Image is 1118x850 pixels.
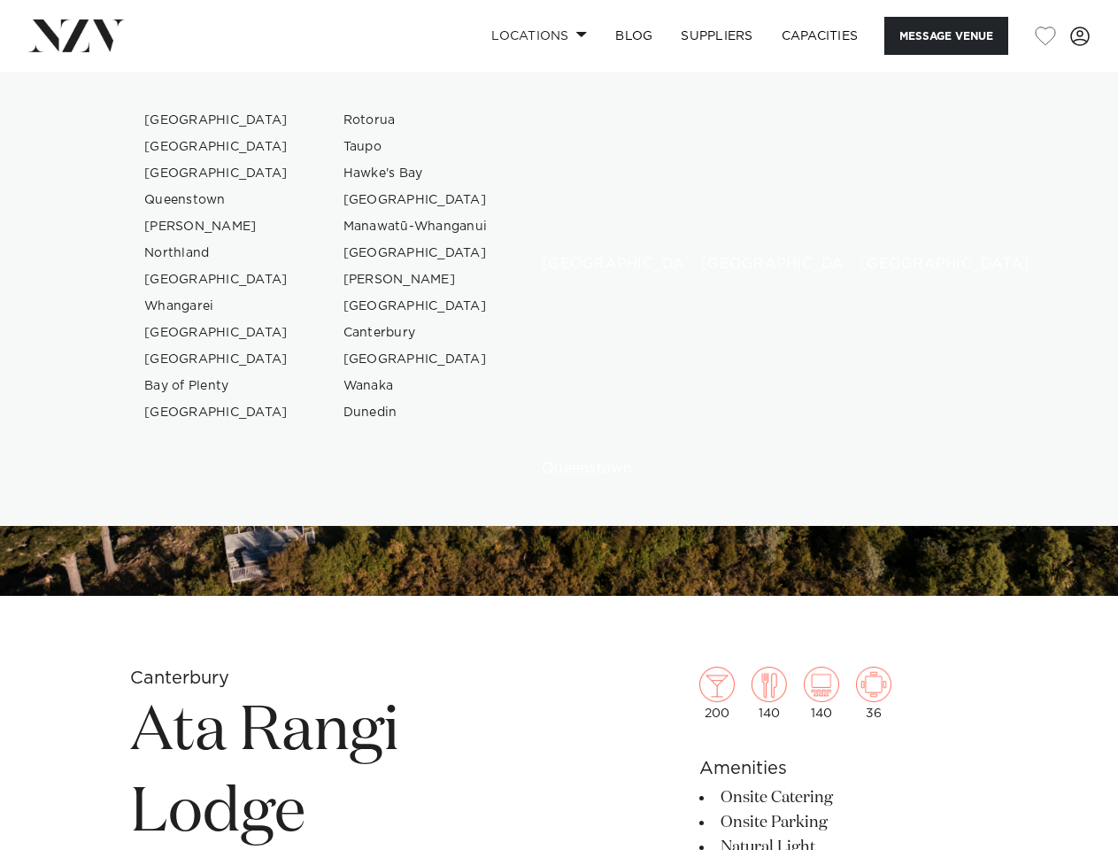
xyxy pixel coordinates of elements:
a: Queenstown [130,187,303,213]
a: Taupo [329,134,502,160]
img: theatre.png [804,667,839,702]
a: [GEOGRAPHIC_DATA] [130,346,303,373]
a: Hawke's Bay [329,160,502,187]
a: Bay of Plenty [130,373,303,399]
a: Northland [130,240,303,267]
a: [GEOGRAPHIC_DATA] [130,320,303,346]
a: [GEOGRAPHIC_DATA] [130,134,303,160]
a: SUPPLIERS [667,17,767,55]
a: [GEOGRAPHIC_DATA] [329,240,502,267]
button: Message Venue [884,17,1008,55]
div: 140 [804,667,839,720]
a: [GEOGRAPHIC_DATA] [130,399,303,426]
a: Auckland venues [GEOGRAPHIC_DATA] [528,107,660,285]
h6: Queenstown [542,461,646,476]
h6: [GEOGRAPHIC_DATA] [542,257,646,272]
a: [PERSON_NAME] [329,267,502,293]
a: BLOG [601,17,667,55]
div: 200 [699,667,735,720]
div: 36 [856,667,891,720]
h6: Amenities [699,755,988,782]
a: Rotorua [329,107,502,134]
a: Manawatū-Whanganui [329,213,502,240]
img: meeting.png [856,667,891,702]
a: [GEOGRAPHIC_DATA] [329,293,502,320]
a: Whangarei [130,293,303,320]
li: Onsite Parking [699,810,988,835]
a: Dunedin [329,399,502,426]
a: [GEOGRAPHIC_DATA] [130,107,303,134]
a: [GEOGRAPHIC_DATA] [329,187,502,213]
a: Wellington venues [GEOGRAPHIC_DATA] [687,107,820,285]
h6: [GEOGRAPHIC_DATA] [860,257,965,272]
a: Locations [477,17,601,55]
small: Canterbury [130,669,229,687]
a: [GEOGRAPHIC_DATA] [130,160,303,187]
a: [GEOGRAPHIC_DATA] [329,346,502,373]
h6: [GEOGRAPHIC_DATA] [701,257,806,272]
a: Canterbury [329,320,502,346]
a: Capacities [767,17,873,55]
img: dining.png [752,667,787,702]
img: cocktail.png [699,667,735,702]
a: [GEOGRAPHIC_DATA] [130,267,303,293]
a: Christchurch venues [GEOGRAPHIC_DATA] [846,107,979,285]
li: Onsite Catering [699,785,988,810]
a: Wanaka [329,373,502,399]
div: 140 [752,667,787,720]
a: [PERSON_NAME] [130,213,303,240]
img: nzv-logo.png [28,19,125,51]
a: Queenstown venues Queenstown [528,312,660,490]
